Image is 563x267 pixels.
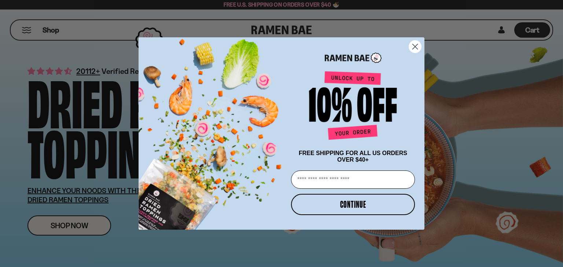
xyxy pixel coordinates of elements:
img: ce7035ce-2e49-461c-ae4b-8ade7372f32c.png [139,31,288,230]
img: Unlock up to 10% off [307,71,399,143]
button: CONTINUE [291,194,415,215]
img: Ramen Bae Logo [325,52,382,64]
button: Close dialog [409,40,422,53]
span: FREE SHIPPING FOR ALL US ORDERS OVER $40+ [299,150,407,163]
